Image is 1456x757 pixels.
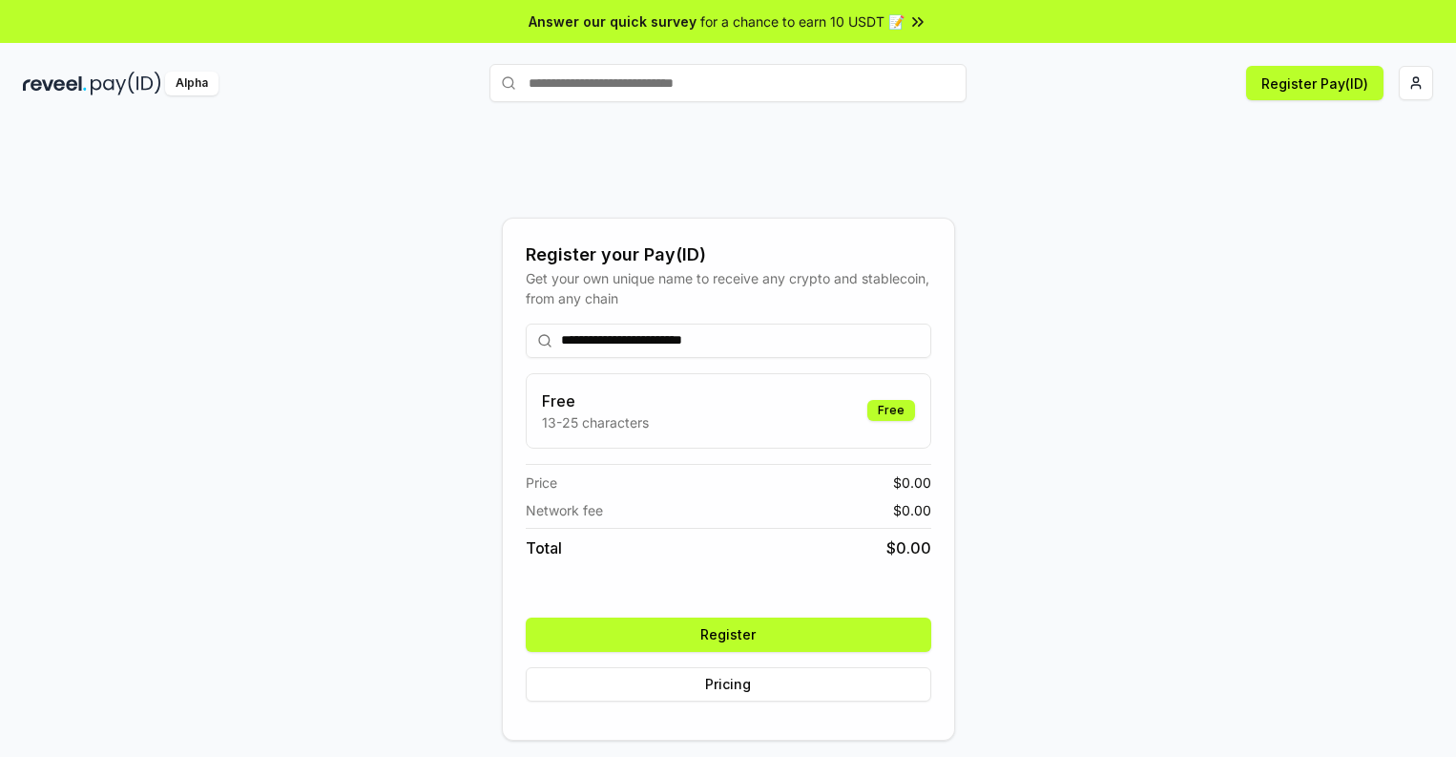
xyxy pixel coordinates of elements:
[23,72,87,95] img: reveel_dark
[91,72,161,95] img: pay_id
[700,11,905,32] span: for a chance to earn 10 USDT 📝
[529,11,697,32] span: Answer our quick survey
[886,536,931,559] span: $ 0.00
[526,268,931,308] div: Get your own unique name to receive any crypto and stablecoin, from any chain
[526,536,562,559] span: Total
[526,618,931,652] button: Register
[893,500,931,520] span: $ 0.00
[542,389,649,412] h3: Free
[526,473,557,493] span: Price
[165,72,218,95] div: Alpha
[893,473,931,493] span: $ 0.00
[1246,66,1383,100] button: Register Pay(ID)
[542,412,649,432] p: 13-25 characters
[526,500,603,520] span: Network fee
[526,242,931,268] div: Register your Pay(ID)
[867,400,915,421] div: Free
[526,667,931,702] button: Pricing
